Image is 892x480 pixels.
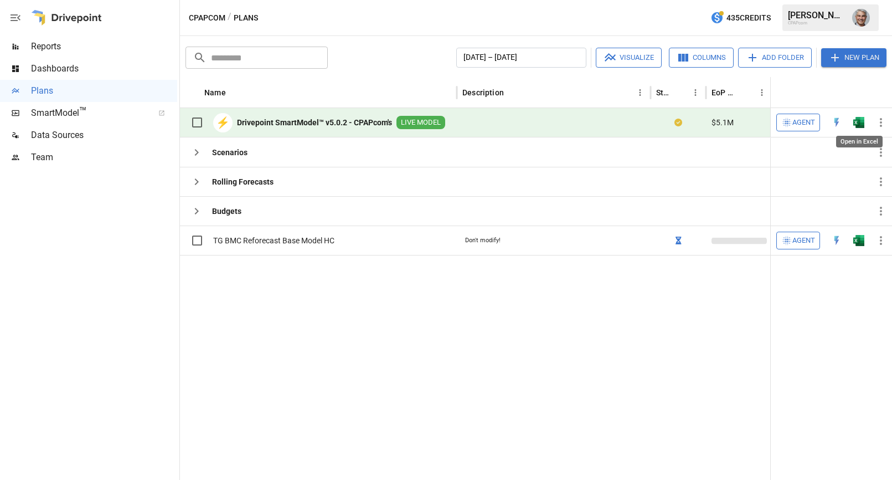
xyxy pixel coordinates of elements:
[792,234,815,247] span: Agent
[726,11,771,25] span: 435 Credits
[853,117,864,128] div: Open in Excel
[31,151,177,164] span: Team
[831,235,842,246] div: Open in Quick Edit
[831,235,842,246] img: quick-edit-flash.b8aec18c.svg
[31,106,146,120] span: SmartModel
[738,48,812,68] button: Add Folder
[669,48,734,68] button: Columns
[788,21,845,25] div: CPAPcom
[213,113,233,132] div: ⚡
[228,11,231,25] div: /
[788,10,845,21] div: [PERSON_NAME]
[31,129,177,142] span: Data Sources
[462,88,504,97] div: Description
[212,206,241,217] b: Budgets
[831,117,842,128] div: Open in Quick Edit
[632,85,648,100] button: Description column menu
[674,117,682,128] div: Your plan has changes in Excel that are not reflected in the Drivepoint Data Warehouse, select "S...
[688,85,703,100] button: Status column menu
[212,176,274,187] b: Rolling Forecasts
[776,232,820,249] button: Agent
[711,117,734,128] span: $5.1M
[596,48,662,68] button: Visualize
[204,88,226,97] div: Name
[853,117,864,128] img: excel-icon.76473adf.svg
[456,48,586,68] button: [DATE] – [DATE]
[213,235,334,246] span: TG BMC Reforecast Base Model HC
[831,117,842,128] img: quick-edit-flash.b8aec18c.svg
[852,9,870,27] img: Joe Megibow
[845,2,876,33] button: Joe Megibow
[754,85,770,100] button: EoP Cash column menu
[31,84,177,98] span: Plans
[711,88,738,97] div: EoP Cash
[227,85,243,100] button: Sort
[396,118,445,128] span: LIVE MODEL
[739,85,754,100] button: Sort
[853,235,864,246] img: excel-icon.76473adf.svg
[212,147,248,158] b: Scenarios
[672,85,688,100] button: Sort
[792,116,815,129] span: Agent
[31,40,177,53] span: Reports
[79,105,87,119] span: ™
[776,114,820,131] button: Agent
[31,62,177,75] span: Dashboards
[821,48,886,67] button: New Plan
[189,11,225,25] button: CPAPcom
[876,85,892,100] button: Sort
[836,136,883,147] div: Open in Excel
[465,236,501,245] div: Don't modify!
[853,235,864,246] div: Open in Excel
[706,8,775,28] button: 435Credits
[505,85,520,100] button: Sort
[676,235,682,246] div: Preparing to sync.
[656,88,671,97] div: Status
[237,117,392,128] b: Drivepoint SmartModel™ v5.0.2 - CPAPcom's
